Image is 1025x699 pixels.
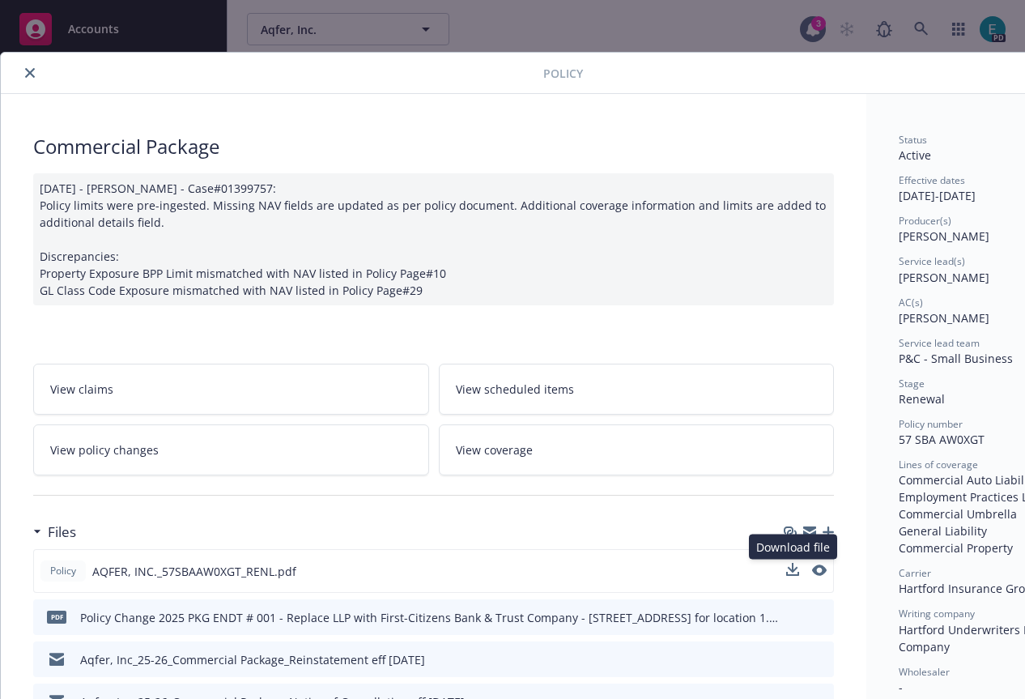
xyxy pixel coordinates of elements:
[899,173,965,187] span: Effective dates
[899,336,980,350] span: Service lead team
[456,381,574,398] span: View scheduled items
[899,228,989,244] span: [PERSON_NAME]
[899,310,989,326] span: [PERSON_NAME]
[787,609,800,626] button: download file
[33,364,429,415] a: View claims
[749,535,837,560] div: Download file
[899,458,978,471] span: Lines of coverage
[786,563,799,576] button: download file
[439,424,835,475] a: View coverage
[899,417,963,431] span: Policy number
[33,173,834,305] div: [DATE] - [PERSON_NAME] - Case#01399757: Policy limits were pre-ingested. Missing NAV fields are u...
[899,270,989,285] span: [PERSON_NAME]
[786,563,799,580] button: download file
[50,381,113,398] span: View claims
[899,432,985,447] span: 57 SBA AW0XGT
[48,522,76,543] h3: Files
[899,133,927,147] span: Status
[899,214,951,228] span: Producer(s)
[50,441,159,458] span: View policy changes
[899,296,923,309] span: AC(s)
[33,424,429,475] a: View policy changes
[899,566,931,580] span: Carrier
[899,377,925,390] span: Stage
[813,651,827,668] button: preview file
[812,565,827,576] button: preview file
[899,607,975,620] span: Writing company
[439,364,835,415] a: View scheduled items
[47,564,79,578] span: Policy
[899,351,1013,366] span: P&C - Small Business
[20,63,40,83] button: close
[80,609,780,626] div: Policy Change 2025 PKG ENDT # 001 - Replace LLP with First-Citizens Bank & Trust Company - [STREE...
[899,254,965,268] span: Service lead(s)
[33,522,76,543] div: Files
[813,609,827,626] button: preview file
[80,651,425,668] div: Aqfer, Inc_25-26_Commercial Package_Reinstatement eff [DATE]
[899,665,950,679] span: Wholesaler
[92,563,296,580] span: AQFER, INC._57SBAAW0XGT_RENL.pdf
[543,65,583,82] span: Policy
[33,133,834,160] div: Commercial Package
[812,563,827,580] button: preview file
[899,147,931,163] span: Active
[47,611,66,623] span: pdf
[899,391,945,407] span: Renewal
[787,651,800,668] button: download file
[456,441,533,458] span: View coverage
[899,680,903,695] span: -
